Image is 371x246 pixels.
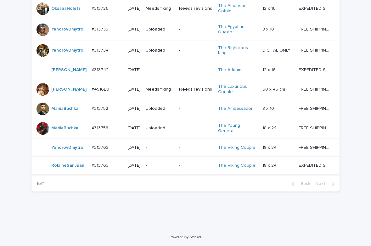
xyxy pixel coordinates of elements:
a: YehorovDmytro [52,27,84,32]
p: 12 x 16 [262,66,277,73]
p: 60 x 45 cm [262,86,286,92]
span: Next [316,182,329,186]
p: [DATE] [128,67,141,73]
button: Back [287,181,313,187]
a: [PERSON_NAME] [52,67,87,73]
p: FREE SHIPPING - preview in 1-2 business days, after your approval delivery will take 5-10 b.d. [299,124,331,131]
p: [DATE] [128,106,141,111]
a: YehorovDmytro [52,48,84,53]
tr: RolaineSanJuan #313763#313763 [DATE]--The Viking Couple 18 x 2418 x 24 EXPEDITED SHIPPING - previ... [31,157,340,175]
a: Powered By Stacker [170,235,201,239]
a: The Addams [218,67,244,73]
a: The Viking Couple [218,163,256,168]
p: 1 of 1 [31,176,50,192]
p: [DATE] [128,6,141,11]
p: Uploaded [146,27,174,32]
p: - [179,145,213,150]
p: #313763 [92,162,110,168]
tr: YehorovDmytro #313734#313734 [DATE]Uploaded-The Righteous King DIGITAL ONLYDIGITAL ONLY FREE SHIP... [31,40,340,61]
a: The Luxurious Couple [218,84,257,95]
tr: [PERSON_NAME] #4516EU#4516EU [DATE]Needs fixingNeeds revisionsThe Luxurious Couple 60 x 45 cm60 x... [31,79,340,100]
p: [DATE] [128,145,141,150]
p: #313762 [92,144,110,150]
p: #4516EU [92,86,111,92]
p: Uploaded [146,106,174,111]
p: - [146,145,174,150]
a: The Righteous King [218,45,257,56]
p: Needs fixing [146,6,174,11]
p: [DATE] [128,27,141,32]
p: Needs revisions [179,6,213,11]
a: The Egyptian Queen [218,24,257,35]
p: - [179,67,213,73]
p: Needs revisions [179,87,213,92]
p: Needs fixing [146,87,174,92]
p: FREE SHIPPING - preview in 1-2 business days, after your approval delivery will take 5-10 b.d. [299,144,331,150]
p: #313726 [92,5,110,11]
p: 18 x 24 [262,144,278,150]
button: Next [313,181,340,187]
p: - [179,163,213,168]
tr: [PERSON_NAME] #313742#313742 [DATE]--The Addams 12 x 1612 x 16 EXPEDITED SHIPPING - preview in 1 ... [31,61,340,79]
a: MariiaBuchka [52,106,79,111]
tr: YehorovDmytro #313762#313762 [DATE]--The Viking Couple 18 x 2418 x 24 FREE SHIPPING - preview in ... [31,139,340,157]
p: FREE SHIPPING - preview in 1-2 business days, after your approval delivery will take 5-10 b.d. [299,47,331,53]
a: OksanaHolets [52,6,81,11]
p: FREE SHIPPING - preview in 1-2 business days, after your approval delivery will take 5-10 b.d. [299,25,331,32]
p: 18 x 24 [262,124,278,131]
p: - [179,106,213,111]
p: - [179,126,213,131]
tr: MariiaBuchka #313752#313752 [DATE]Uploaded-The Ambassador 8 x 108 x 10 FREE SHIPPING - preview in... [31,100,340,118]
p: EXPEDITED SHIPPING - preview in 1 business day; delivery up to 5 business days after your approval. [299,66,331,73]
p: [DATE] [128,48,141,53]
p: FREE SHIPPING - preview in 1-2 business days, after your approval delivery will take 6-10 busines... [299,86,331,92]
a: The Viking Couple [218,145,256,150]
a: RolaineSanJuan [52,163,85,168]
p: DIGITAL ONLY [262,47,292,53]
p: 8 x 10 [262,25,275,32]
a: The American Gothic [218,3,257,14]
tr: MariiaBuchka #313758#313758 [DATE]Uploaded-The Young General 18 x 2418 x 24 FREE SHIPPING - previ... [31,118,340,139]
a: YehorovDmytro [52,145,84,150]
p: - [146,163,174,168]
p: 18 x 24 [262,162,278,168]
p: FREE SHIPPING - preview in 1-2 business days, after your approval delivery will take 5-10 b.d. [299,105,331,111]
p: #313735 [92,25,110,32]
p: #313742 [92,66,110,73]
p: #313758 [92,124,110,131]
p: [DATE] [128,163,141,168]
p: EXPEDITED SHIPPING - preview in 1 business day; delivery up to 5 business days after your approval. [299,162,331,168]
p: #313752 [92,105,110,111]
p: 12 x 16 [262,5,277,11]
p: [DATE] [128,87,141,92]
p: - [179,27,213,32]
a: [PERSON_NAME] [52,87,87,92]
span: Back [297,182,311,186]
a: The Young General [218,123,257,134]
p: 8 x 10 [262,105,275,111]
p: Uploaded [146,48,174,53]
p: - [179,48,213,53]
a: The Ambassador [218,106,253,111]
p: Uploaded [146,126,174,131]
p: #313734 [92,47,110,53]
p: EXPEDITED SHIPPING - preview in 1 business day; delivery up to 5 business days after your approval. [299,5,331,11]
p: [DATE] [128,126,141,131]
a: MariiaBuchka [52,126,79,131]
p: - [146,67,174,73]
tr: YehorovDmytro #313735#313735 [DATE]Uploaded-The Egyptian Queen 8 x 108 x 10 FREE SHIPPING - previ... [31,19,340,40]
